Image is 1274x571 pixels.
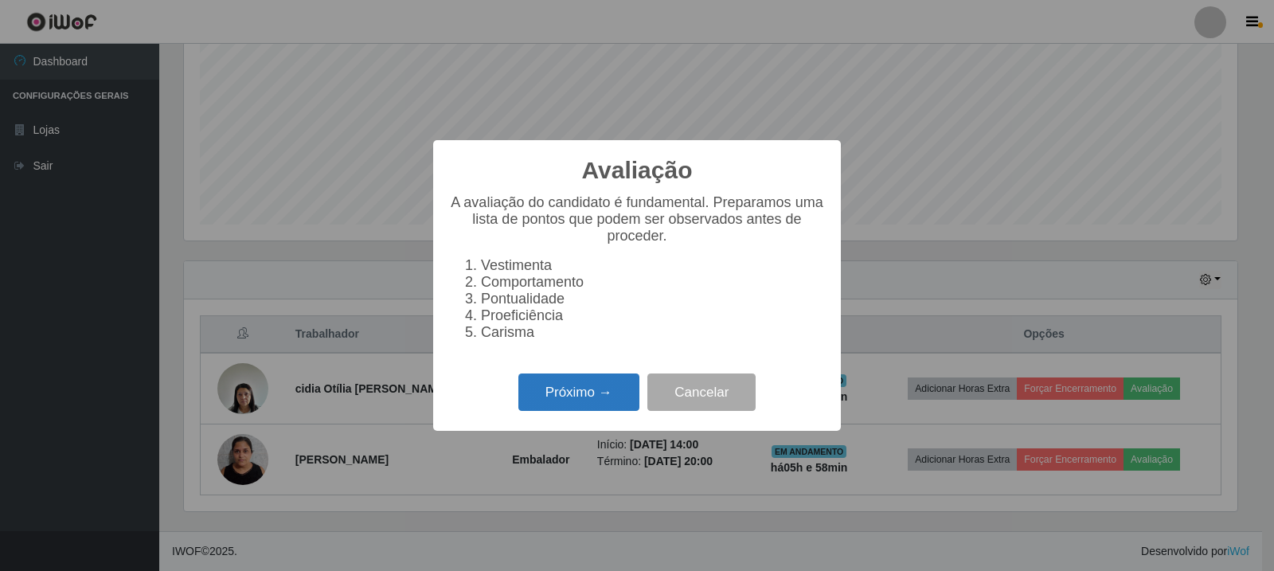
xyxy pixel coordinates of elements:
li: Vestimenta [481,257,825,274]
li: Proeficiência [481,307,825,324]
button: Próximo → [518,373,639,411]
h2: Avaliação [582,156,693,185]
li: Pontualidade [481,291,825,307]
li: Carisma [481,324,825,341]
li: Comportamento [481,274,825,291]
p: A avaliação do candidato é fundamental. Preparamos uma lista de pontos que podem ser observados a... [449,194,825,244]
button: Cancelar [647,373,756,411]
